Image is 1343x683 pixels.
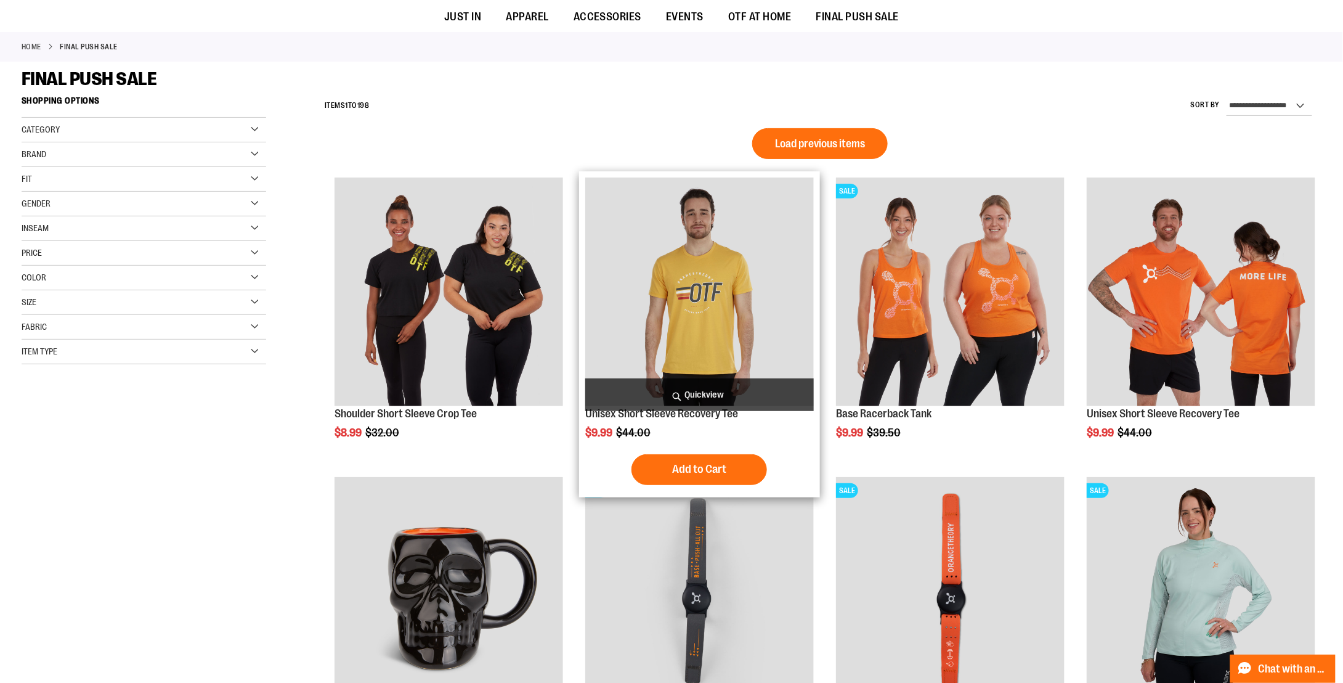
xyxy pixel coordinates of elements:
[672,462,726,476] span: Add to Cart
[60,41,118,52] strong: FINAL PUSH SALE
[1118,427,1154,439] span: $44.00
[325,96,370,115] h2: Items to
[666,3,704,31] span: EVENTS
[836,427,865,439] span: $9.99
[1230,655,1336,683] button: Chat with an Expert
[328,171,569,470] div: product
[585,427,614,439] span: $9.99
[716,3,804,31] a: OTF AT HOME
[654,3,716,31] a: EVENTS
[775,137,865,150] span: Load previous items
[836,407,931,420] a: Base Racerback Tank
[1259,663,1328,675] span: Chat with an Expert
[357,101,370,110] span: 198
[561,3,654,31] a: ACCESSORIES
[22,322,47,332] span: Fabric
[22,149,46,159] span: Brand
[22,174,32,184] span: Fit
[579,171,820,497] div: product
[22,272,46,282] span: Color
[335,178,563,408] a: Product image for Shoulder Short Sleeve Crop Tee
[804,3,912,31] a: FINAL PUSH SALE
[585,407,738,420] a: Unisex Short Sleeve Recovery Tee
[22,41,41,52] a: Home
[345,101,348,110] span: 1
[836,178,1065,406] img: Product image for Base Racerback Tank
[1087,178,1315,408] a: Product image for Unisex Short Sleeve Recovery Tee
[22,248,42,258] span: Price
[335,427,363,439] span: $8.99
[506,3,549,31] span: APPAREL
[867,427,903,439] span: $39.50
[1081,171,1321,470] div: product
[585,178,814,406] img: Product image for Unisex Short Sleeve Recovery Tee
[728,3,792,31] span: OTF AT HOME
[335,178,563,406] img: Product image for Shoulder Short Sleeve Crop Tee
[836,184,858,198] span: SALE
[631,454,767,485] button: Add to Cart
[1087,427,1116,439] span: $9.99
[616,427,652,439] span: $44.00
[432,3,494,31] a: JUST IN
[836,178,1065,408] a: Product image for Base Racerback TankSALE
[1087,483,1109,498] span: SALE
[585,378,814,411] a: Quickview
[836,483,858,498] span: SALE
[830,171,1071,470] div: product
[335,407,477,420] a: Shoulder Short Sleeve Crop Tee
[1087,178,1315,406] img: Product image for Unisex Short Sleeve Recovery Tee
[22,125,60,134] span: Category
[493,3,561,31] a: APPAREL
[22,90,266,118] strong: Shopping Options
[574,3,642,31] span: ACCESSORIES
[22,346,57,356] span: Item Type
[816,3,899,31] span: FINAL PUSH SALE
[22,198,51,208] span: Gender
[22,68,157,89] span: FINAL PUSH SALE
[444,3,482,31] span: JUST IN
[1087,407,1240,420] a: Unisex Short Sleeve Recovery Tee
[585,178,814,408] a: Product image for Unisex Short Sleeve Recovery Tee
[752,128,888,159] button: Load previous items
[22,223,49,233] span: Inseam
[22,297,36,307] span: Size
[1191,100,1220,110] label: Sort By
[365,427,401,439] span: $32.00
